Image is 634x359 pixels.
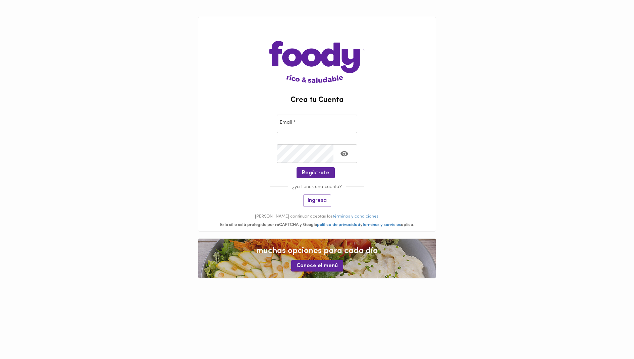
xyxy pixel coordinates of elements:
button: Toggle password visibility [336,145,353,162]
button: Regístrate [297,167,335,178]
h2: Crea tu Cuenta [198,96,436,104]
button: Ingresa [303,194,331,207]
span: Ingresa [308,197,327,204]
span: Conoce el menú [297,263,338,269]
span: muchas opciones para cada día [205,245,429,257]
p: [PERSON_NAME] continuar aceptas los . [198,214,436,220]
span: Regístrate [302,170,329,176]
iframe: Messagebird Livechat Widget [595,320,627,352]
img: logo-main-page.png [269,17,364,83]
span: ¿ya tienes una cuenta? [288,184,346,189]
a: terminos y servicios [363,223,401,227]
button: Conoce el menú [291,260,343,271]
a: términos y condiciones [333,214,378,219]
div: Este sitio está protegido por reCAPTCHA y Google y aplica. [198,222,436,228]
input: pepitoperez@gmail.com [277,115,357,133]
a: politica de privacidad [317,223,360,227]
